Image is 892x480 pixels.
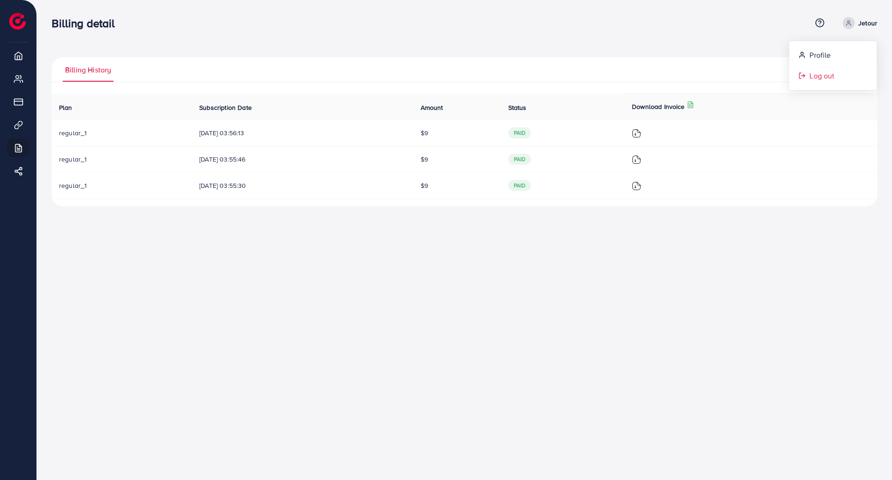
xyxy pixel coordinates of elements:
[199,155,405,164] span: [DATE] 03:55:46
[65,65,111,75] span: Billing History
[632,181,641,191] img: ic-download-invoice.1f3c1b55.svg
[25,54,32,61] img: tab_domain_overview_orange.svg
[839,17,877,29] a: Jetour
[858,18,877,29] p: Jetour
[421,155,428,164] span: $9
[421,128,428,138] span: $9
[632,129,641,138] img: ic-download-invoice.1f3c1b55.svg
[789,41,877,90] ul: Jetour
[421,103,443,112] span: Amount
[508,103,527,112] span: Status
[632,155,641,164] img: ic-download-invoice.1f3c1b55.svg
[508,127,531,138] span: paid
[92,54,99,61] img: tab_keywords_by_traffic_grey.svg
[24,24,101,31] div: Domain: [DOMAIN_NAME]
[26,15,45,22] div: v 4.0.25
[35,54,83,60] div: Domain Overview
[59,155,87,164] span: regular_1
[199,103,252,112] span: Subscription Date
[421,181,428,190] span: $9
[59,181,87,190] span: regular_1
[15,15,22,22] img: logo_orange.svg
[508,154,531,165] span: paid
[9,13,26,30] img: logo
[15,24,22,31] img: website_grey.svg
[59,103,72,112] span: Plan
[809,49,831,60] span: Profile
[809,70,834,81] span: Log out
[59,128,87,138] span: regular_1
[853,438,885,473] iframe: Chat
[102,54,155,60] div: Keywords by Traffic
[52,17,122,30] h3: Billing detail
[632,101,685,112] p: Download Invoice
[199,128,405,138] span: [DATE] 03:56:13
[508,180,531,191] span: paid
[199,181,405,190] span: [DATE] 03:55:30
